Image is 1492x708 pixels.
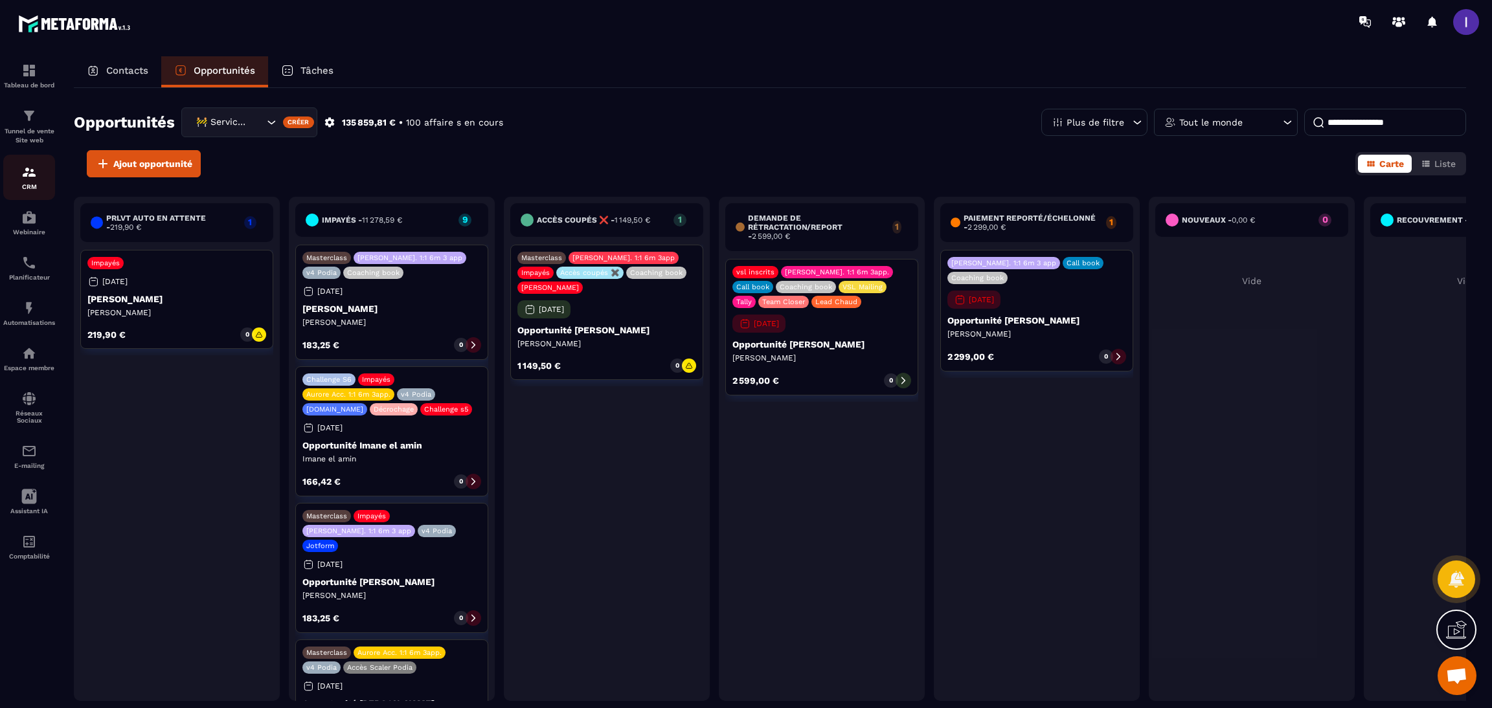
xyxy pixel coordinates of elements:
[342,116,396,129] p: 135 859,81 €
[401,390,431,399] p: v4 Podia
[889,376,893,385] p: 0
[21,443,37,459] img: email
[357,648,442,657] p: Aurore Acc. 1:1 6m 3app.
[3,228,55,236] p: Webinaire
[87,150,201,177] button: Ajout opportunité
[572,254,675,262] p: [PERSON_NAME]. 1:1 6m 3app
[1067,259,1100,267] p: Call book
[736,283,769,291] p: Call book
[306,542,334,550] p: Jotform
[3,507,55,514] p: Assistant IA
[322,216,402,225] h6: Impayés -
[1179,118,1243,127] p: Tout le monde
[251,115,264,129] input: Search for option
[306,375,352,384] p: Challenge S6
[268,56,346,87] a: Tâches
[3,274,55,281] p: Planificateur
[110,223,141,232] span: 219,90 €
[113,157,192,170] span: Ajout opportunité
[1067,118,1124,127] p: Plus de filtre
[951,259,1056,267] p: [PERSON_NAME]. 1:1 6m 3 app
[748,214,885,241] h6: Demande de rétractation/report -
[306,405,363,414] p: [DOMAIN_NAME]
[1413,155,1464,173] button: Liste
[194,65,255,76] p: Opportunités
[18,12,135,36] img: logo
[422,527,452,535] p: v4 Podia
[736,268,774,276] p: vsl inscrits
[3,434,55,479] a: emailemailE-mailing
[780,283,832,291] p: Coaching book
[302,440,481,450] p: Opportunité Imane el amin
[537,216,650,225] h6: accès coupés ❌ -
[21,534,37,549] img: accountant
[3,200,55,245] a: automationsautomationsWebinaire
[1182,216,1255,225] h6: Nouveaux -
[302,614,339,623] p: 183,25 €
[283,116,315,128] div: Créer
[106,214,238,232] h6: PRLVT auto en attente -
[458,215,471,224] p: 9
[785,268,889,276] p: [PERSON_NAME]. 1:1 6m 3app.
[91,259,120,267] p: Impayés
[21,255,37,271] img: scheduler
[302,577,481,587] p: Opportunité [PERSON_NAME]
[21,108,37,124] img: formation
[521,269,550,277] p: Impayés
[245,330,249,339] p: 0
[306,648,347,657] p: Masterclass
[302,304,481,314] p: [PERSON_NAME]
[3,553,55,560] p: Comptabilité
[1397,216,1492,225] h6: Recouvrement -
[732,376,779,385] p: 2 599,00 €
[87,294,266,304] p: [PERSON_NAME]
[406,116,503,129] p: 100 affaire s en cours
[3,98,55,155] a: formationformationTunnel de vente Site web
[306,254,347,262] p: Masterclass
[300,65,333,76] p: Tâches
[306,527,411,535] p: [PERSON_NAME]. 1:1 6m 3 app
[675,361,679,370] p: 0
[947,329,1126,339] p: [PERSON_NAME]
[181,107,317,137] div: Search for option
[347,663,413,672] p: Accès Scaler Podia
[317,560,343,569] p: [DATE]
[306,269,337,277] p: v4 Podia
[74,109,175,135] h2: Opportunités
[302,454,481,464] p: Imane el amin
[517,361,561,370] p: 1 149,50 €
[362,375,390,384] p: Impayés
[947,352,994,361] p: 2 299,00 €
[459,340,463,349] p: 0
[3,364,55,371] p: Espace membre
[347,269,400,277] p: Coaching book
[754,319,779,328] p: [DATE]
[1104,352,1108,361] p: 0
[762,298,805,306] p: Team Closer
[969,295,994,304] p: [DATE]
[967,223,1006,232] span: 2 299,00 €
[244,217,256,227] p: 1
[459,614,463,623] p: 0
[357,254,462,262] p: [PERSON_NAME]. 1:1 6m 3 app
[3,155,55,200] a: formationformationCRM
[732,353,911,363] p: [PERSON_NAME]
[87,330,126,339] p: 219,90 €
[317,287,343,296] p: [DATE]
[673,215,686,224] p: 1
[21,164,37,180] img: formation
[306,512,347,520] p: Masterclass
[1358,155,1412,173] button: Carte
[362,216,402,225] span: 11 278,59 €
[21,391,37,406] img: social-network
[21,300,37,316] img: automations
[193,115,251,129] span: 🚧 Service Client
[357,512,386,520] p: Impayés
[302,340,339,349] p: 183,25 €
[3,319,55,326] p: Automatisations
[842,283,883,291] p: VSL Mailing
[517,325,696,335] p: Opportunité [PERSON_NAME]
[892,222,901,231] p: 1
[399,116,403,129] p: •
[517,338,696,349] p: [PERSON_NAME]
